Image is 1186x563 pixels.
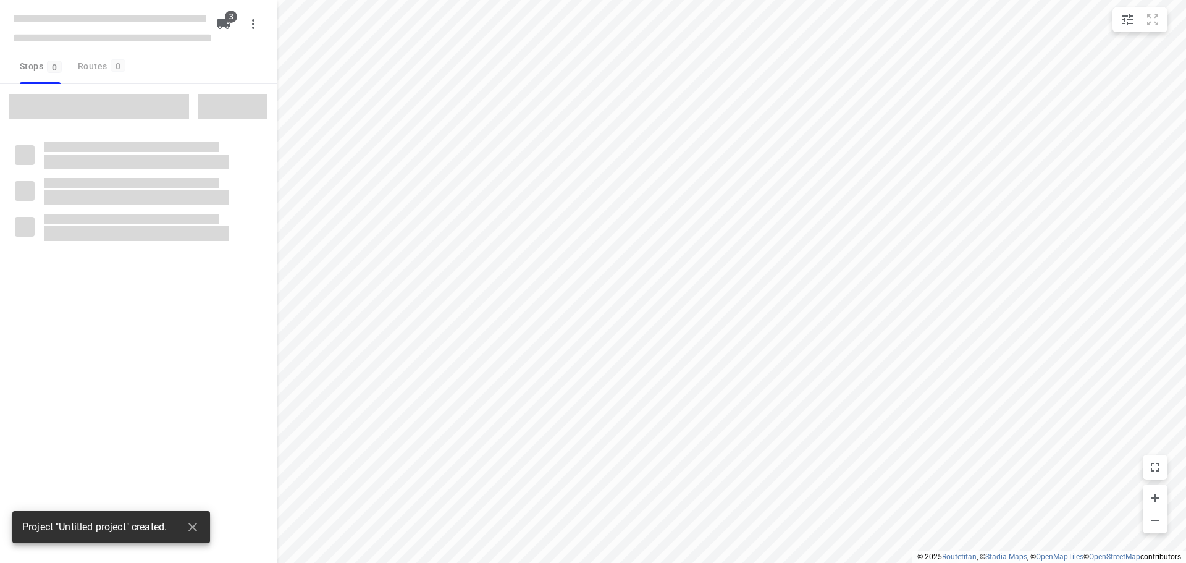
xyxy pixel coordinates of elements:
[1112,7,1167,32] div: small contained button group
[22,520,167,535] span: Project "Untitled project" created.
[1089,552,1140,561] a: OpenStreetMap
[917,552,1181,561] li: © 2025 , © , © © contributors
[1115,7,1140,32] button: Map settings
[1036,552,1083,561] a: OpenMapTiles
[942,552,977,561] a: Routetitan
[985,552,1027,561] a: Stadia Maps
